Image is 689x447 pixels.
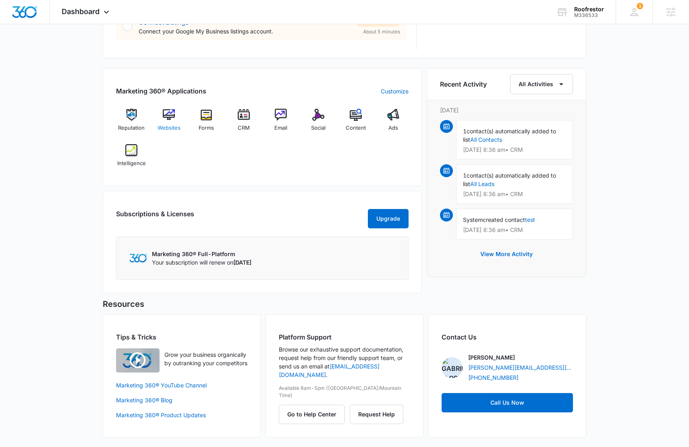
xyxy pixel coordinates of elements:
span: created contact [483,216,525,223]
a: Go to Help Center [279,411,350,418]
p: [DATE] [440,106,573,114]
span: 1 [463,128,467,135]
a: Websites [154,109,185,138]
a: Marketing 360® YouTube Channel [116,381,247,389]
span: Email [274,124,287,132]
p: Marketing 360® Full-Platform [152,250,251,258]
span: 1 [463,172,467,179]
span: Ads [388,124,398,132]
a: Email [266,109,297,138]
img: Marketing 360 Logo [129,254,147,262]
h2: Subscriptions & Licenses [116,209,194,225]
p: [PERSON_NAME] [468,353,515,362]
p: [DATE] 8:36 am • CRM [463,191,566,197]
a: Content [340,109,371,138]
a: Call Us Now [442,393,573,412]
h2: Tips & Tricks [116,332,247,342]
a: Customize [381,87,409,95]
span: System [463,216,483,223]
p: Available 8am-5pm ([GEOGRAPHIC_DATA]/Mountain Time) [279,385,410,399]
span: [DATE] [233,259,251,266]
div: account id [574,12,604,18]
div: notifications count [637,3,643,9]
span: Dashboard [62,7,100,16]
img: Gabriel FloresElkins [442,357,463,378]
a: test [525,216,535,223]
span: contact(s) automatically added to list [463,172,556,187]
span: Reputation [118,124,145,132]
p: Browse our exhaustive support documentation, request help from our friendly support team, or send... [279,345,410,379]
span: Intelligence [117,159,146,168]
a: All Contacts [470,136,502,143]
a: Forms [191,109,222,138]
h2: Contact Us [442,332,573,342]
p: Your subscription will renew on [152,258,251,267]
span: About 5 minutes [363,28,400,35]
button: View More Activity [472,244,541,264]
a: Intelligence [116,144,147,173]
a: Marketing 360® Product Updates [116,411,247,419]
h2: Platform Support [279,332,410,342]
span: Social [311,124,326,132]
span: 1 [637,3,643,9]
a: Request Help [350,411,403,418]
span: Forms [199,124,214,132]
img: Quick Overview Video [116,348,160,372]
a: [PERSON_NAME][EMAIL_ADDRESS][DOMAIN_NAME] [468,363,573,372]
a: CRM [228,109,259,138]
button: Upgrade [368,209,409,228]
a: Reputation [116,109,147,138]
a: Marketing 360® Blog [116,396,247,404]
span: Content [346,124,366,132]
a: Ads [378,109,409,138]
p: Grow your business organically by outranking your competitors [164,350,247,367]
div: account name [574,6,604,12]
p: [DATE] 8:36 am • CRM [463,227,566,233]
button: Go to Help Center [279,405,345,424]
button: Request Help [350,405,403,424]
span: CRM [238,124,250,132]
button: All Activities [510,74,573,94]
a: [PHONE_NUMBER] [468,373,519,382]
a: All Leads [470,180,494,187]
p: [DATE] 8:36 am • CRM [463,147,566,153]
a: Social [303,109,334,138]
h6: Recent Activity [440,79,487,89]
h5: Resources [103,298,586,310]
span: Websites [158,124,181,132]
span: contact(s) automatically added to list [463,128,556,143]
h2: Marketing 360® Applications [116,86,206,96]
a: Connect Listings [139,18,189,26]
p: Connect your Google My Business listings account. [139,27,349,35]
